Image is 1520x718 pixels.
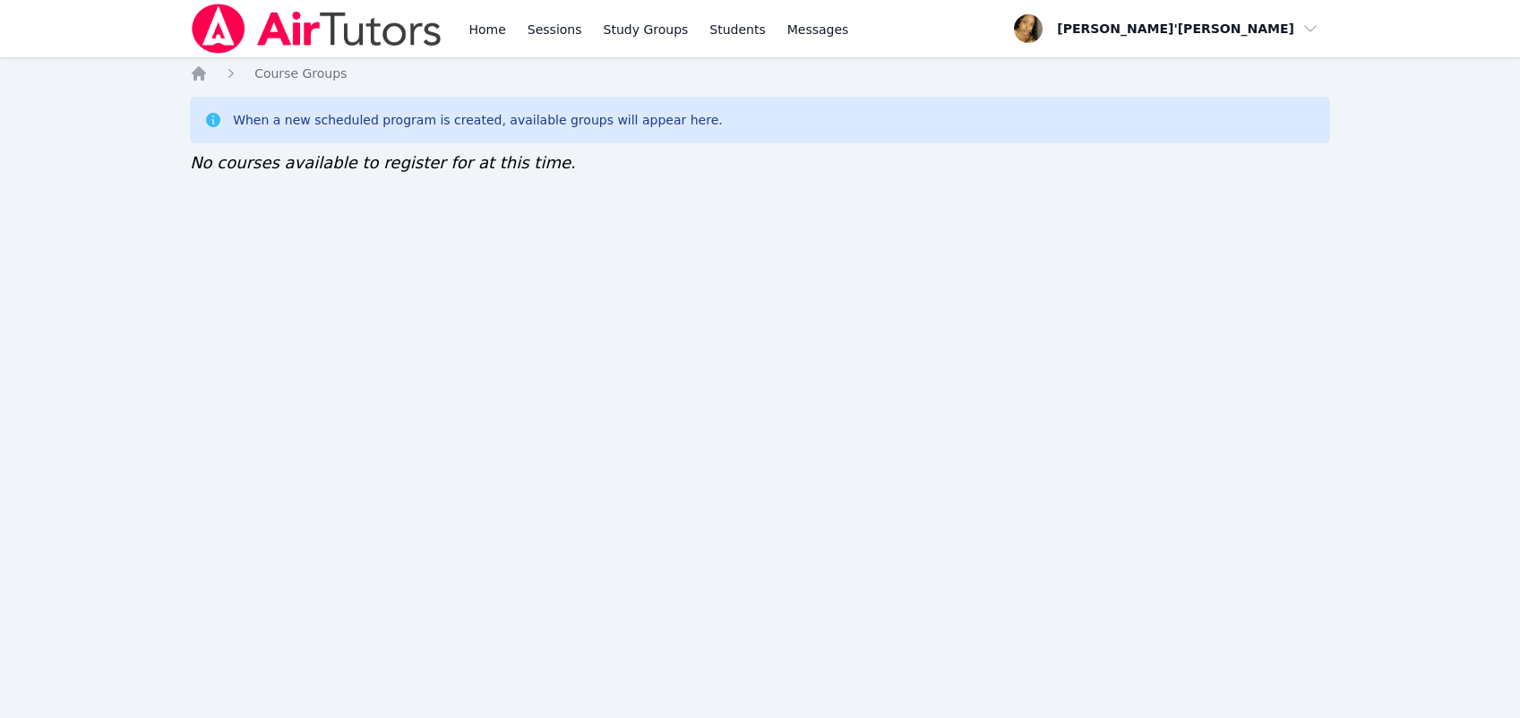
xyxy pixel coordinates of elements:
[233,111,723,129] div: When a new scheduled program is created, available groups will appear here.
[254,66,347,81] span: Course Groups
[254,64,347,82] a: Course Groups
[787,21,849,38] span: Messages
[190,64,1330,82] nav: Breadcrumb
[190,4,443,54] img: Air Tutors
[190,153,576,172] span: No courses available to register for at this time.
